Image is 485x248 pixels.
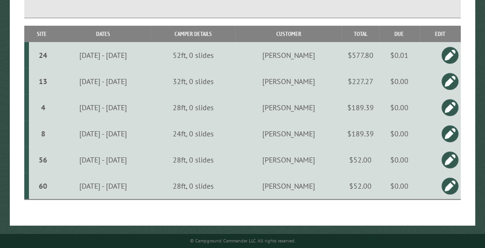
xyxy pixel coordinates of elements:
[33,50,53,60] div: 24
[379,26,420,42] th: Due
[379,173,420,199] td: $0.00
[151,173,235,199] td: 28ft, 0 slides
[235,42,342,68] td: [PERSON_NAME]
[56,103,150,112] div: [DATE] - [DATE]
[33,155,53,164] div: 56
[56,155,150,164] div: [DATE] - [DATE]
[235,94,342,120] td: [PERSON_NAME]
[151,94,235,120] td: 28ft, 0 slides
[151,26,235,42] th: Camper Details
[342,173,379,199] td: $52.00
[33,129,53,138] div: 8
[342,68,379,94] td: $227.27
[342,147,379,173] td: $52.00
[33,181,53,191] div: 60
[33,103,53,112] div: 4
[56,181,150,191] div: [DATE] - [DATE]
[342,120,379,147] td: $189.39
[55,26,152,42] th: Dates
[379,42,420,68] td: $0.01
[29,26,55,42] th: Site
[379,147,420,173] td: $0.00
[151,120,235,147] td: 24ft, 0 slides
[342,94,379,120] td: $189.39
[56,129,150,138] div: [DATE] - [DATE]
[56,50,150,60] div: [DATE] - [DATE]
[151,68,235,94] td: 32ft, 0 slides
[151,147,235,173] td: 28ft, 0 slides
[56,77,150,86] div: [DATE] - [DATE]
[235,68,342,94] td: [PERSON_NAME]
[235,173,342,199] td: [PERSON_NAME]
[33,77,53,86] div: 13
[342,26,379,42] th: Total
[379,68,420,94] td: $0.00
[379,120,420,147] td: $0.00
[151,42,235,68] td: 52ft, 0 slides
[342,42,379,68] td: $577.80
[420,26,461,42] th: Edit
[190,238,295,244] small: © Campground Commander LLC. All rights reserved.
[235,120,342,147] td: [PERSON_NAME]
[235,147,342,173] td: [PERSON_NAME]
[379,94,420,120] td: $0.00
[235,26,342,42] th: Customer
